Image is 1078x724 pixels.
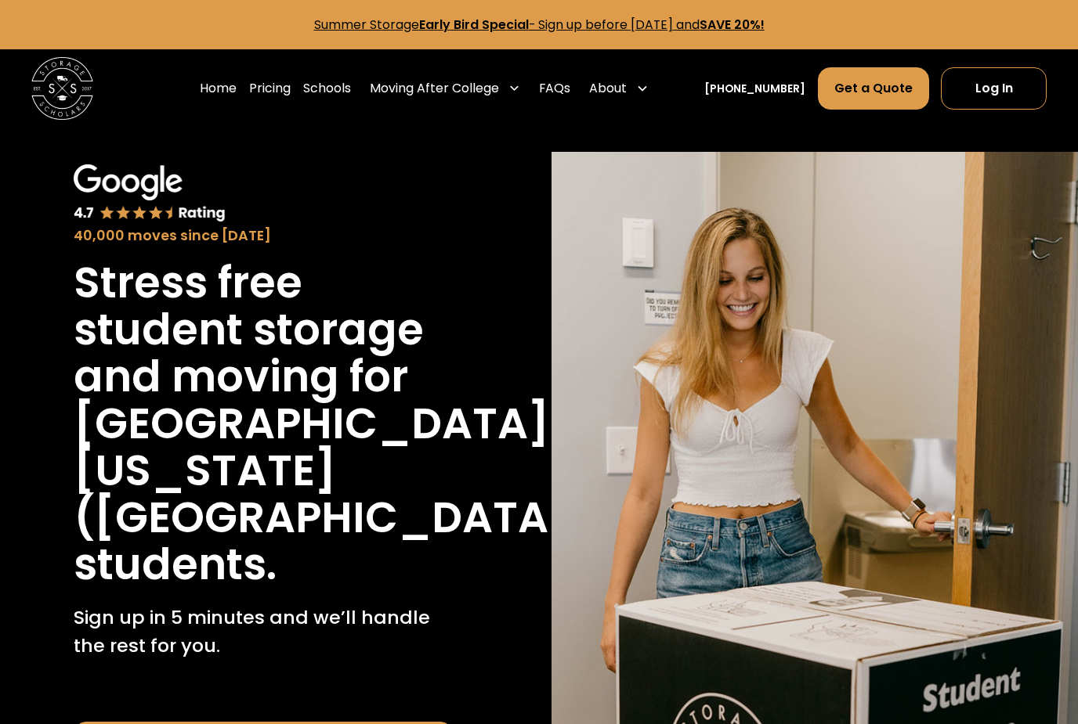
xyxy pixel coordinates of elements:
a: Home [200,67,237,110]
a: home [31,57,93,119]
a: Get a Quote [818,67,929,110]
a: Log In [941,67,1047,110]
div: Moving After College [370,79,499,98]
h1: Stress free student storage and moving for [74,259,453,400]
a: Pricing [249,67,291,110]
a: [PHONE_NUMBER] [704,81,805,97]
img: Google 4.7 star rating [74,164,226,222]
h1: students. [74,541,277,588]
strong: SAVE 20%! [700,16,765,34]
div: About [583,67,655,110]
a: Summer StorageEarly Bird Special- Sign up before [DATE] andSAVE 20%! [314,16,765,34]
div: 40,000 moves since [DATE] [74,225,453,247]
a: Schools [303,67,351,110]
img: Storage Scholars main logo [31,57,93,119]
a: FAQs [539,67,570,110]
strong: Early Bird Special [419,16,529,34]
p: Sign up in 5 minutes and we’ll handle the rest for you. [74,603,453,659]
h1: [GEOGRAPHIC_DATA][US_STATE] ([GEOGRAPHIC_DATA]) [74,400,591,541]
div: About [589,79,627,98]
div: Moving After College [364,67,527,110]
